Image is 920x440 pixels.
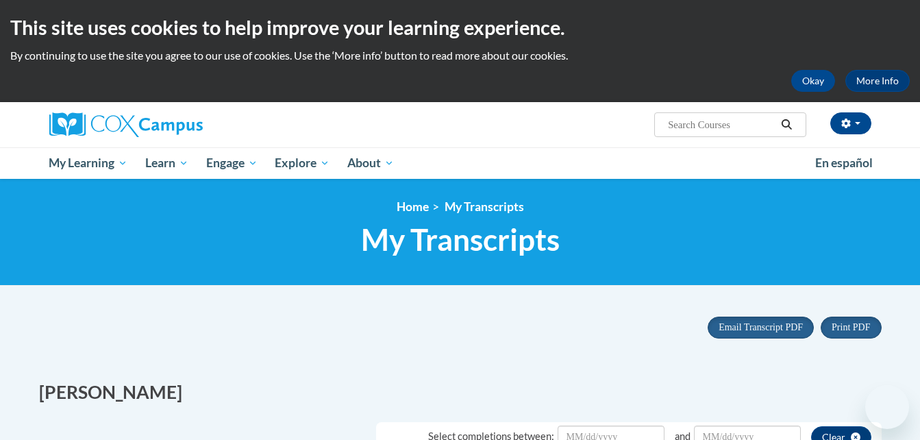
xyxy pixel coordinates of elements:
button: Print PDF [821,317,881,339]
span: My Transcripts [361,221,560,258]
a: About [338,147,403,179]
a: Explore [266,147,338,179]
button: Account Settings [830,112,871,134]
img: Cox Campus [49,112,203,137]
button: Search [776,117,797,133]
a: Learn [136,147,197,179]
h2: [PERSON_NAME] [39,380,450,405]
span: About [347,155,394,171]
a: More Info [845,70,910,92]
a: En español [806,149,882,178]
span: Engage [206,155,258,171]
div: Main menu [29,147,892,179]
a: Home [397,199,429,214]
input: Search Courses [667,117,776,133]
h2: This site uses cookies to help improve your learning experience. [10,14,910,41]
span: Explore [275,155,330,171]
a: Cox Campus [49,112,310,137]
button: Email Transcript PDF [708,317,814,339]
p: By continuing to use the site you agree to our use of cookies. Use the ‘More info’ button to read... [10,48,910,63]
span: Learn [145,155,188,171]
button: Okay [791,70,835,92]
span: Email Transcript PDF [719,322,803,332]
a: Engage [197,147,266,179]
iframe: Button to launch messaging window [865,385,909,429]
a: My Learning [40,147,137,179]
span: My Transcripts [445,199,524,214]
span: My Learning [49,155,127,171]
span: En español [815,156,873,170]
span: Print PDF [832,322,870,332]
